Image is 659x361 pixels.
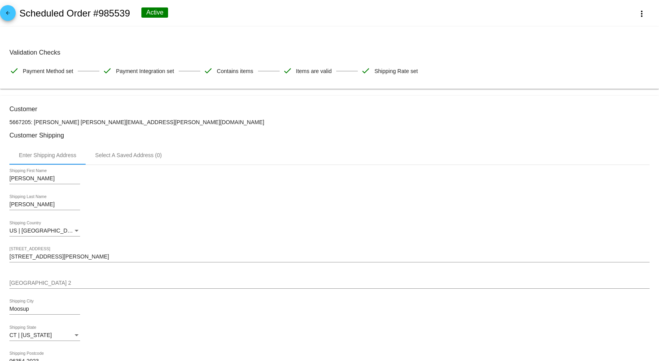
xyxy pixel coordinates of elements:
[203,66,213,75] mat-icon: check
[9,228,80,234] mat-select: Shipping Country
[23,63,73,79] span: Payment Method set
[217,63,253,79] span: Contains items
[9,306,80,312] input: Shipping City
[296,63,332,79] span: Items are valid
[361,66,370,75] mat-icon: check
[3,10,13,20] mat-icon: arrow_back
[9,202,80,208] input: Shipping Last Name
[9,254,650,260] input: Shipping Street 1
[9,332,80,339] mat-select: Shipping State
[9,227,79,234] span: US | [GEOGRAPHIC_DATA]
[9,119,650,125] p: 5667205: [PERSON_NAME] [PERSON_NAME][EMAIL_ADDRESS][PERSON_NAME][DOMAIN_NAME]
[9,49,650,56] h3: Validation Checks
[9,132,650,139] h3: Customer Shipping
[116,63,174,79] span: Payment Integration set
[19,152,76,158] div: Enter Shipping Address
[374,63,418,79] span: Shipping Rate set
[103,66,112,75] mat-icon: check
[283,66,292,75] mat-icon: check
[9,332,52,338] span: CT | [US_STATE]
[9,66,19,75] mat-icon: check
[637,9,646,18] mat-icon: more_vert
[9,280,650,286] input: Shipping Street 2
[9,105,650,113] h3: Customer
[19,8,130,19] h2: Scheduled Order #985539
[141,7,168,18] div: Active
[95,152,162,158] div: Select A Saved Address (0)
[9,176,80,182] input: Shipping First Name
